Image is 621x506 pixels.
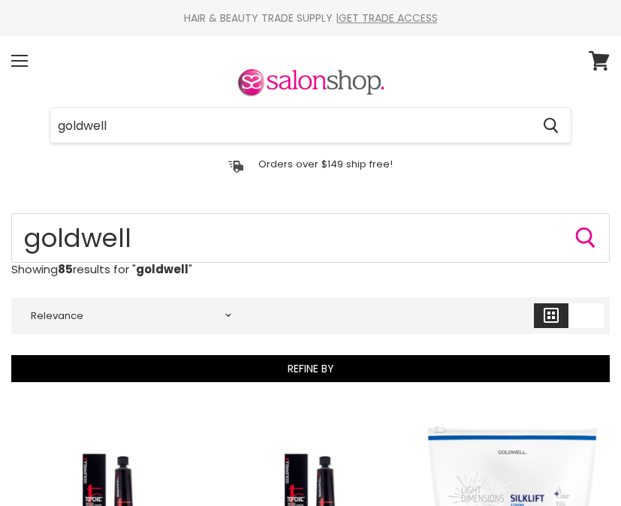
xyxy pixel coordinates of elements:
[339,11,438,26] a: GET TRADE ACCESS
[50,108,531,143] input: Search
[11,213,610,263] input: Search
[11,213,610,263] form: Product
[258,158,393,170] p: Orders over $149 ship free!
[11,355,610,382] button: Refine By
[531,108,571,143] button: Search
[136,261,188,277] strong: goldwell
[58,261,73,277] strong: 85
[11,263,610,276] p: Showing results for " "
[50,107,571,143] form: Product
[574,226,598,250] button: Search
